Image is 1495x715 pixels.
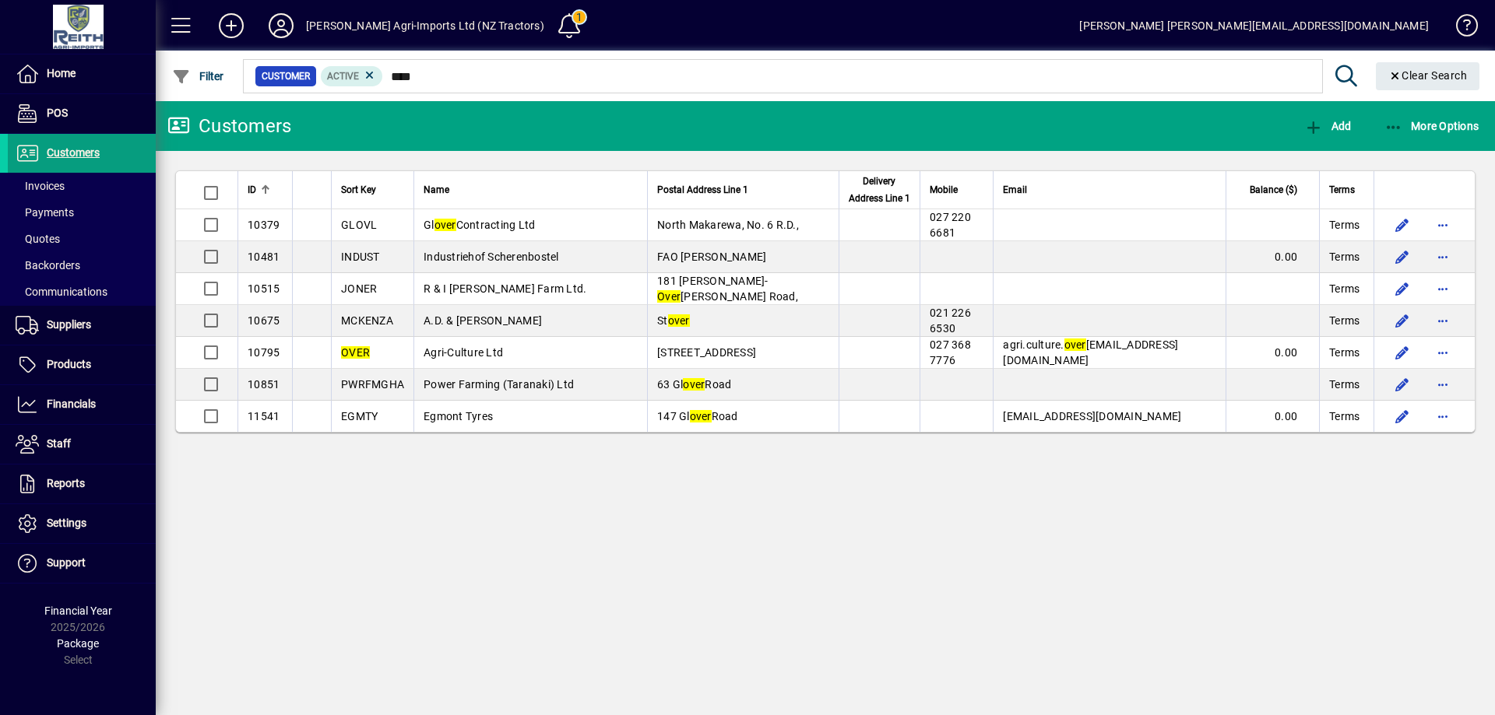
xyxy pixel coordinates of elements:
span: R & I [PERSON_NAME] Farm Ltd. [424,282,586,295]
button: More options [1430,212,1455,237]
div: [PERSON_NAME] [PERSON_NAME][EMAIL_ADDRESS][DOMAIN_NAME] [1079,13,1429,38]
span: Gl Contracting Ltd [424,219,535,231]
div: ID [248,181,283,198]
span: INDUST [341,251,380,263]
a: Knowledge Base [1444,3,1476,54]
span: FAO [PERSON_NAME] [657,251,766,263]
span: 027 220 6681 [930,211,971,239]
span: Name [424,181,449,198]
span: 10851 [248,378,280,391]
a: Products [8,345,156,384]
span: Communications [16,286,107,298]
a: Reports [8,464,156,503]
span: Filter [172,70,224,82]
a: POS [8,94,156,133]
button: Add [1300,112,1355,140]
div: Name [424,181,638,198]
span: Terms [1329,408,1360,424]
a: Home [8,54,156,93]
button: Edit [1390,308,1415,333]
td: 0.00 [1226,337,1319,369]
button: Add [206,12,256,40]
em: over [683,378,705,391]
span: 10795 [248,346,280,359]
button: More options [1430,404,1455,429]
span: Customers [47,146,100,159]
span: 10481 [248,251,280,263]
td: 0.00 [1226,241,1319,273]
span: Industriehof Scherenbostel [424,251,559,263]
button: Edit [1390,244,1415,269]
button: Profile [256,12,306,40]
div: [PERSON_NAME] Agri-Imports Ltd (NZ Tractors) [306,13,544,38]
span: 10675 [248,314,280,327]
span: Terms [1329,313,1360,328]
span: Suppliers [47,318,91,331]
span: Terms [1329,249,1360,265]
span: MCKENZA [341,314,393,327]
mat-chip: Activation Status: Active [321,66,383,86]
span: ID [248,181,256,198]
a: Staff [8,425,156,464]
span: Customer [262,68,310,84]
span: Clear Search [1388,69,1468,82]
button: Clear [1376,62,1480,90]
span: 11541 [248,410,280,422]
button: More options [1430,372,1455,397]
span: 181 [PERSON_NAME]- [PERSON_NAME] Road, [657,275,798,303]
em: Over [657,290,681,303]
span: Products [47,358,91,370]
a: Quotes [8,226,156,252]
span: Terms [1329,181,1355,198]
button: Edit [1390,372,1415,397]
span: Terms [1329,281,1360,296]
span: Quotes [16,233,60,245]
span: GLOVL [341,219,377,231]
span: Power Farming (Taranaki) Ltd [424,378,574,391]
button: Edit [1390,212,1415,237]
span: Backorders [16,259,80,272]
span: Terms [1329,217,1360,233]
button: More options [1430,340,1455,365]
div: Mobile [930,181,983,198]
span: Delivery Address Line 1 [849,173,910,207]
span: Invoices [16,180,65,192]
span: EGMTY [341,410,378,422]
span: JONER [341,282,377,295]
span: 63 Gl Road [657,378,731,391]
button: More Options [1381,112,1483,140]
span: Settings [47,517,86,529]
em: over [690,410,712,422]
span: Financial Year [44,605,112,617]
td: 0.00 [1226,401,1319,432]
span: North Makarewa, No. 6 R.D., [657,219,799,231]
button: More options [1430,244,1455,269]
button: More options [1430,276,1455,301]
a: Communications [8,279,156,305]
span: 10515 [248,282,280,295]
span: Mobile [930,181,958,198]
span: Email [1003,181,1027,198]
span: [STREET_ADDRESS] [657,346,756,359]
span: Reports [47,477,85,489]
em: over [668,314,690,327]
span: Payments [16,206,74,219]
span: Support [47,556,86,569]
span: 10379 [248,219,280,231]
span: agri.culture. [EMAIL_ADDRESS][DOMAIN_NAME] [1003,338,1178,366]
button: Filter [168,62,228,90]
em: OVER [341,346,370,359]
div: Balance ($) [1236,181,1311,198]
span: Home [47,67,76,79]
button: More options [1430,308,1455,333]
span: A.D. & [PERSON_NAME] [424,314,542,327]
span: Egmont Tyres [424,410,493,422]
button: Edit [1390,340,1415,365]
span: 027 368 7776 [930,338,971,366]
a: Settings [8,504,156,543]
span: Package [57,637,99,650]
span: Active [327,71,359,82]
span: POS [47,107,68,119]
span: Sort Key [341,181,376,198]
span: Balance ($) [1250,181,1297,198]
